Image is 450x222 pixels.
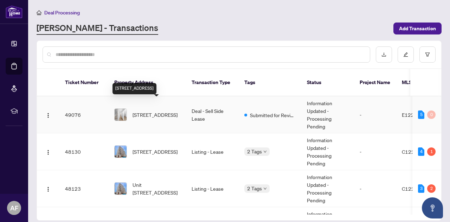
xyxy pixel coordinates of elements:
[263,150,267,153] span: down
[186,170,239,207] td: Listing - Lease
[403,52,408,57] span: edit
[59,133,109,170] td: 48130
[402,112,430,118] span: E12260236
[133,148,178,156] span: [STREET_ADDRESS]
[45,113,51,118] img: Logo
[354,170,396,207] td: -
[37,10,41,15] span: home
[115,109,127,121] img: thumbnail-img
[427,147,436,156] div: 1
[402,148,430,155] span: C12279078
[112,83,156,94] div: [STREET_ADDRESS]
[186,133,239,170] td: Listing - Lease
[109,69,186,96] th: Property Address
[425,52,430,57] span: filter
[10,203,18,213] span: AF
[402,185,430,192] span: C12279076
[263,187,267,190] span: down
[354,133,396,170] td: -
[301,170,354,207] td: Information Updated - Processing Pending
[133,181,180,196] span: Unit [STREET_ADDRESS]
[427,110,436,119] div: 0
[354,69,396,96] th: Project Name
[419,46,436,63] button: filter
[399,23,436,34] span: Add Transaction
[186,69,239,96] th: Transaction Type
[186,96,239,133] td: Deal - Sell Side Lease
[418,147,424,156] div: 4
[44,9,80,16] span: Deal Processing
[115,146,127,158] img: thumbnail-img
[376,46,392,63] button: download
[247,147,262,156] span: 2 Tags
[6,5,22,18] img: logo
[250,111,296,119] span: Submitted for Review
[301,96,354,133] td: Information Updated - Processing Pending
[393,23,442,34] button: Add Transaction
[396,69,438,96] th: MLS #
[239,69,301,96] th: Tags
[418,184,424,193] div: 3
[133,111,178,119] span: [STREET_ADDRESS]
[398,46,414,63] button: edit
[354,96,396,133] td: -
[247,184,262,192] span: 2 Tags
[37,22,158,35] a: [PERSON_NAME] - Transactions
[43,146,54,157] button: Logo
[427,184,436,193] div: 2
[59,69,109,96] th: Ticket Number
[45,186,51,192] img: Logo
[45,150,51,155] img: Logo
[301,133,354,170] td: Information Updated - Processing Pending
[59,170,109,207] td: 48123
[381,52,386,57] span: download
[59,96,109,133] td: 49076
[422,197,443,218] button: Open asap
[301,69,354,96] th: Status
[43,109,54,120] button: Logo
[43,183,54,194] button: Logo
[418,110,424,119] div: 5
[115,183,127,195] img: thumbnail-img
